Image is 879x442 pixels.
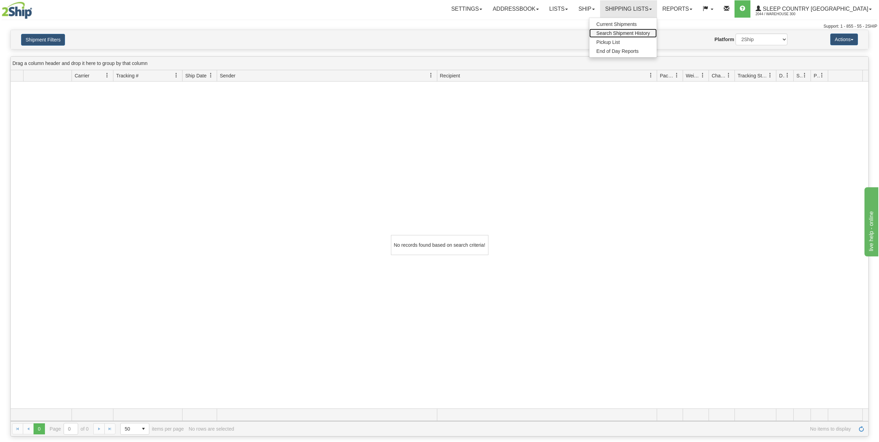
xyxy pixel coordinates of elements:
[544,0,573,18] a: Lists
[170,69,182,81] a: Tracking # filter column settings
[487,0,544,18] a: Addressbook
[440,72,460,79] span: Recipient
[697,69,709,81] a: Weight filter column settings
[125,425,134,432] span: 50
[2,2,32,19] img: logo2044.jpg
[764,69,776,81] a: Tracking Status filter column settings
[796,72,802,79] span: Shipment Issues
[120,423,149,435] span: Page sizes drop down
[856,423,867,434] a: Refresh
[205,69,217,81] a: Ship Date filter column settings
[723,69,735,81] a: Charge filter column settings
[596,39,620,45] span: Pickup List
[50,423,89,435] span: Page of 0
[101,69,113,81] a: Carrier filter column settings
[120,423,184,435] span: items per page
[779,72,785,79] span: Delivery Status
[816,69,828,81] a: Pickup Status filter column settings
[220,72,235,79] span: Sender
[2,23,877,29] div: Support: 1 - 855 - 55 - 2SHIP
[750,0,877,18] a: Sleep Country [GEOGRAPHIC_DATA] 2044 / Warehouse 300
[116,72,139,79] span: Tracking #
[645,69,657,81] a: Recipient filter column settings
[830,34,858,45] button: Actions
[138,423,149,434] span: select
[714,36,734,43] label: Platform
[34,423,45,434] span: Page 0
[712,72,726,79] span: Charge
[596,30,650,36] span: Search Shipment History
[660,72,674,79] span: Packages
[738,72,768,79] span: Tracking Status
[573,0,600,18] a: Ship
[596,21,637,27] span: Current Shipments
[425,69,437,81] a: Sender filter column settings
[75,72,90,79] span: Carrier
[863,186,878,256] iframe: chat widget
[589,38,657,47] a: Pickup List
[391,235,488,255] div: No records found based on search criteria!
[589,20,657,29] a: Current Shipments
[600,0,657,18] a: Shipping lists
[782,69,793,81] a: Delivery Status filter column settings
[589,29,657,38] a: Search Shipment History
[5,4,64,12] div: live help - online
[814,72,820,79] span: Pickup Status
[446,0,487,18] a: Settings
[657,0,698,18] a: Reports
[589,47,657,56] a: End of Day Reports
[761,6,868,12] span: Sleep Country [GEOGRAPHIC_DATA]
[799,69,811,81] a: Shipment Issues filter column settings
[189,426,234,432] div: No rows are selected
[671,69,683,81] a: Packages filter column settings
[185,72,206,79] span: Ship Date
[756,11,807,18] span: 2044 / Warehouse 300
[11,57,868,70] div: grid grouping header
[686,72,700,79] span: Weight
[239,426,851,432] span: No items to display
[596,48,638,54] span: End of Day Reports
[21,34,65,46] button: Shipment Filters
